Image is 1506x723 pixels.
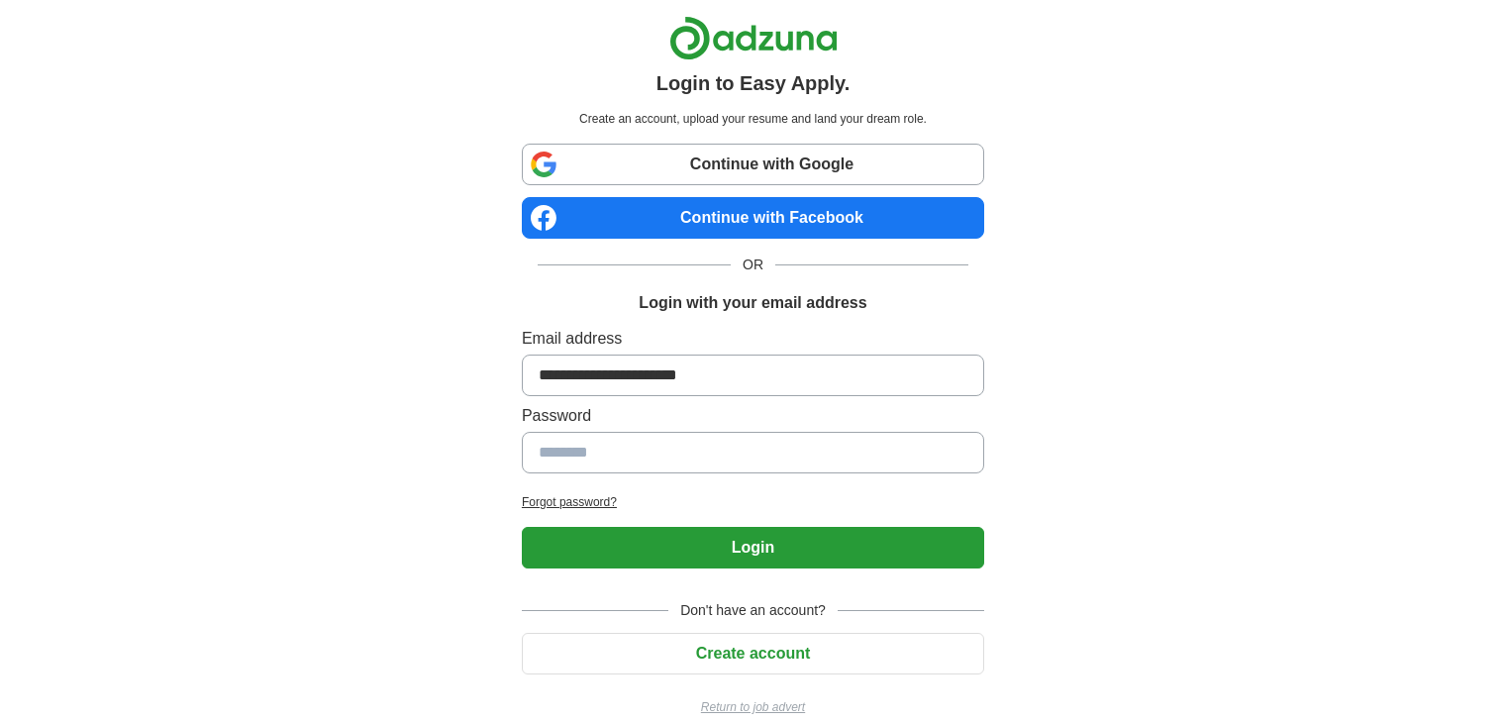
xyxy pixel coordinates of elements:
[639,291,866,315] h1: Login with your email address
[522,633,984,674] button: Create account
[731,255,775,275] span: OR
[522,327,984,351] label: Email address
[522,197,984,239] a: Continue with Facebook
[522,645,984,662] a: Create account
[522,527,984,568] button: Login
[522,698,984,716] a: Return to job advert
[668,600,838,621] span: Don't have an account?
[526,110,980,128] p: Create an account, upload your resume and land your dream role.
[522,404,984,428] label: Password
[522,493,984,511] a: Forgot password?
[522,144,984,185] a: Continue with Google
[656,68,851,98] h1: Login to Easy Apply.
[669,16,838,60] img: Adzuna logo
